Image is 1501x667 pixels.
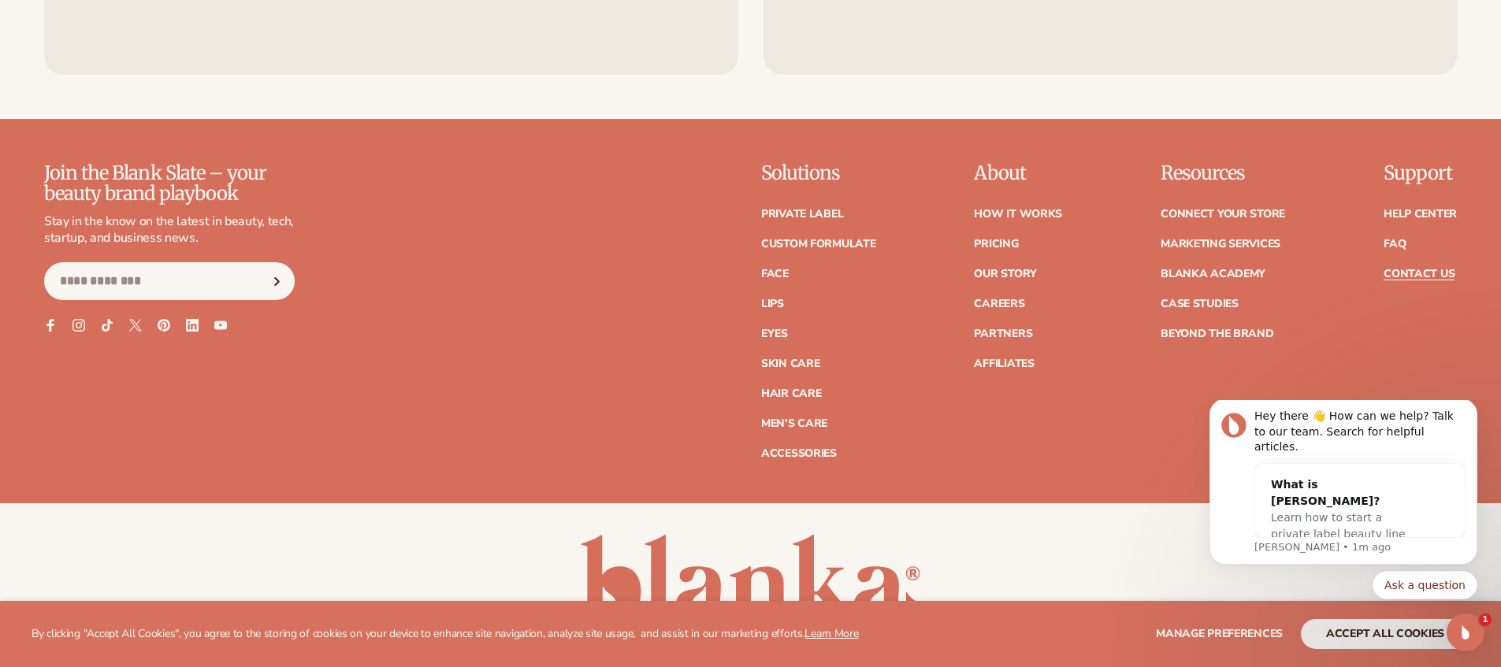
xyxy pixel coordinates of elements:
[1384,269,1455,280] a: Contact Us
[761,269,789,280] a: Face
[761,328,788,339] a: Eyes
[1161,269,1265,280] a: Blanka Academy
[259,262,294,300] button: Subscribe
[761,448,837,459] a: Accessories
[761,358,819,369] a: Skin Care
[761,298,784,309] a: Lips
[974,239,1018,250] a: Pricing
[69,9,280,138] div: Message content
[1161,298,1239,309] a: Case Studies
[69,9,280,55] div: Hey there 👋 How can we help? Talk to our team. Search for helpful articles.
[69,140,280,154] p: Message from Lee, sent 1m ago
[761,388,821,399] a: Hair Care
[1161,328,1274,339] a: Beyond the brand
[24,171,292,199] div: Quick reply options
[974,358,1034,369] a: Affiliates
[974,328,1032,339] a: Partners
[85,76,232,109] div: What is [PERSON_NAME]?
[1156,619,1283,649] button: Manage preferences
[1186,400,1501,609] iframe: Intercom notifications message
[1161,239,1280,250] a: Marketing services
[804,626,858,641] a: Learn More
[761,418,827,429] a: Men's Care
[1384,163,1457,183] p: Support
[69,64,247,172] div: What is [PERSON_NAME]?Learn how to start a private label beauty line with [PERSON_NAME]
[1384,209,1457,220] a: Help Center
[761,163,876,183] p: Solutions
[187,171,292,199] button: Quick reply: Ask a question
[1384,239,1406,250] a: FAQ
[32,628,859,641] p: By clicking "Accept All Cookies", you agree to the storing of cookies on your device to enhance s...
[1156,626,1283,641] span: Manage preferences
[44,163,295,205] p: Join the Blank Slate – your beauty brand playbook
[974,298,1024,309] a: Careers
[974,269,1036,280] a: Our Story
[974,209,1062,220] a: How It Works
[761,239,876,250] a: Custom formulate
[1479,613,1492,626] span: 1
[35,13,61,38] img: Profile image for Lee
[1447,613,1484,651] iframe: Intercom live chat
[761,209,843,220] a: Private label
[85,111,220,157] span: Learn how to start a private label beauty line with [PERSON_NAME]
[1301,619,1469,649] button: accept all cookies
[44,213,295,246] p: Stay in the know on the latest in beauty, tech, startup, and business news.
[974,163,1062,183] p: About
[1161,163,1285,183] p: Resources
[1161,209,1285,220] a: Connect your store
